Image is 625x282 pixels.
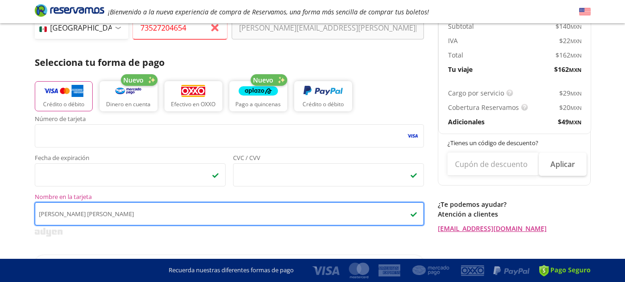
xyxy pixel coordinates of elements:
[448,88,504,98] p: Cargo por servicio
[406,132,419,140] img: visa
[237,166,420,184] iframe: Iframe del código de seguridad de la tarjeta asegurada
[35,202,424,225] input: Nombre en la tarjetacheckmark
[539,153,587,176] button: Aplicar
[570,23,581,30] small: MXN
[294,81,352,111] button: Crédito o débito
[448,64,473,74] p: Tu viaje
[559,88,581,98] span: $ 29
[579,6,591,18] button: English
[35,116,424,124] span: Número de tarjeta
[232,16,424,39] input: Correo electrónico
[570,104,581,111] small: MXN
[448,36,458,45] p: IVA
[39,127,420,145] iframe: Iframe del número de tarjeta asegurada
[558,117,581,127] span: $ 49
[169,266,294,275] p: Recuerda nuestras diferentes formas de pago
[448,117,485,127] p: Adicionales
[253,75,273,85] span: Nuevo
[164,81,222,111] button: Efectivo en OXXO
[229,81,287,111] button: Pago a quincenas
[569,119,581,126] small: MXN
[438,224,591,233] a: [EMAIL_ADDRESS][DOMAIN_NAME]
[448,50,463,60] p: Total
[410,210,417,218] img: checkmark
[438,199,591,209] p: ¿Te podemos ayudar?
[35,3,104,20] a: Brand Logo
[35,3,104,17] i: Brand Logo
[410,171,417,179] img: checkmark
[448,139,582,148] p: ¿Tienes un código de descuento?
[35,155,226,163] span: Fecha de expiración
[556,21,581,31] span: $ 140
[43,100,84,109] p: Crédito o débito
[100,81,158,111] button: Dinero en cuenta
[570,52,581,59] small: MXN
[133,16,227,39] input: Teléfono celular
[171,100,215,109] p: Efectivo en OXXO
[212,171,219,179] img: checkmark
[108,7,429,16] em: ¡Bienvenido a la nueva experiencia de compra de Reservamos, una forma más sencilla de comprar tus...
[559,36,581,45] span: $ 22
[569,66,581,73] small: MXN
[556,50,581,60] span: $ 162
[559,103,581,112] span: $ 20
[35,228,63,237] img: svg+xml;base64,PD94bWwgdmVyc2lvbj0iMS4wIiBlbmNvZGluZz0iVVRGLTgiPz4KPHN2ZyB3aWR0aD0iMzk2cHgiIGhlaW...
[35,56,424,70] p: Selecciona tu forma de pago
[438,209,591,219] p: Atención a clientes
[554,64,581,74] span: $ 162
[233,155,424,163] span: CVC / CVV
[235,100,281,109] p: Pago a quincenas
[39,166,221,184] iframe: Iframe de la fecha de caducidad de la tarjeta asegurada
[570,38,581,45] small: MXN
[303,100,344,109] p: Crédito o débito
[39,26,47,32] img: MX
[123,75,144,85] span: Nuevo
[570,90,581,97] small: MXN
[106,100,151,109] p: Dinero en cuenta
[448,21,474,31] p: Subtotal
[448,153,539,176] input: Cupón de descuento
[35,81,93,111] button: Crédito o débito
[448,103,519,112] p: Cobertura Reservamos
[35,194,424,202] span: Nombre en la tarjeta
